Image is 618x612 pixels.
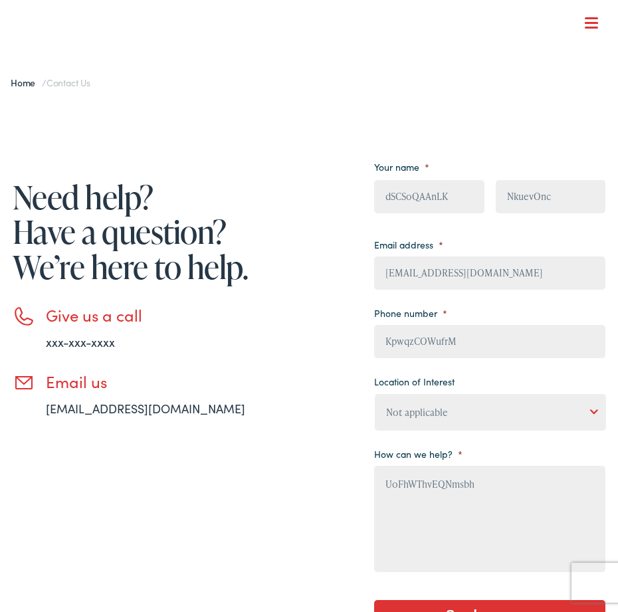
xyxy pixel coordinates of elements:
[11,76,90,89] span: /
[374,325,605,358] input: (XXX) XXX - XXXX
[374,180,484,213] input: First name
[23,53,606,94] a: What We Offer
[11,76,42,89] a: Home
[46,334,115,350] a: xxx-xxx-xxxx
[496,180,606,213] input: Last name
[374,307,447,319] label: Phone number
[374,256,605,290] input: example@email.com
[374,448,463,460] label: How can we help?
[46,306,309,325] h3: Give us a call
[374,466,605,572] textarea: UoFhWThvEQNmsbh
[46,400,245,417] a: [EMAIL_ADDRESS][DOMAIN_NAME]
[13,179,309,284] h1: Need help? Have a question? We’re here to help.
[374,161,429,173] label: Your name
[374,239,443,251] label: Email address
[46,372,309,391] h3: Email us
[374,375,455,387] label: Location of Interest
